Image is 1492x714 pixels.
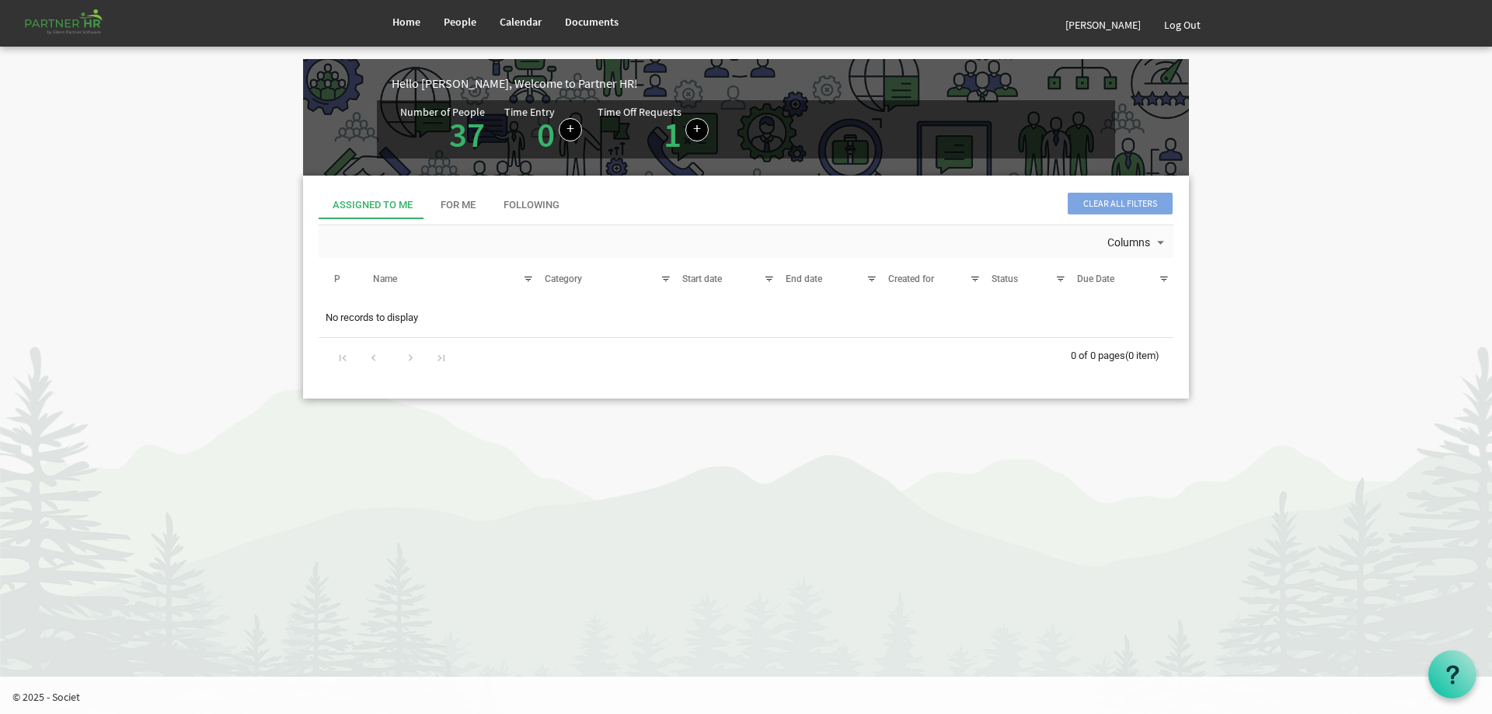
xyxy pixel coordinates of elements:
[400,106,504,152] div: Total number of active people in Partner HR
[537,113,555,156] a: 0
[431,346,451,367] div: Go to last page
[565,15,619,29] span: Documents
[373,273,397,284] span: Name
[1152,3,1212,47] a: Log Out
[992,273,1018,284] span: Status
[333,346,354,367] div: Go to first page
[441,198,476,213] div: For Me
[500,15,542,29] span: Calendar
[1106,233,1152,253] span: Columns
[888,273,934,284] span: Created for
[504,106,555,117] div: Time Entry
[504,198,559,213] div: Following
[334,273,340,284] span: P
[1054,3,1152,47] a: [PERSON_NAME]
[392,15,420,29] span: Home
[545,273,582,284] span: Category
[1071,338,1173,371] div: 0 of 0 pages (0 item)
[319,191,1173,219] div: tab-header
[1125,350,1159,361] span: (0 item)
[444,15,476,29] span: People
[682,273,722,284] span: Start date
[598,106,724,152] div: Number of pending time-off requests
[449,113,485,156] a: 37
[400,346,421,367] div: Go to next page
[1071,350,1125,361] span: 0 of 0 pages
[1068,193,1173,214] span: Clear all filters
[319,303,1173,333] td: No records to display
[664,113,682,156] a: 1
[363,346,384,367] div: Go to previous page
[333,198,413,213] div: Assigned To Me
[685,118,709,141] a: Create a new time off request
[400,106,485,117] div: Number of People
[598,106,682,117] div: Time Off Requests
[786,273,822,284] span: End date
[12,689,1492,705] p: © 2025 - Societ
[504,106,598,152] div: Number of time entries
[1104,233,1171,253] button: Columns
[392,75,1189,92] div: Hello [PERSON_NAME], Welcome to Partner HR!
[559,118,582,141] a: Log hours
[1077,273,1114,284] span: Due Date
[1104,225,1171,258] div: Columns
